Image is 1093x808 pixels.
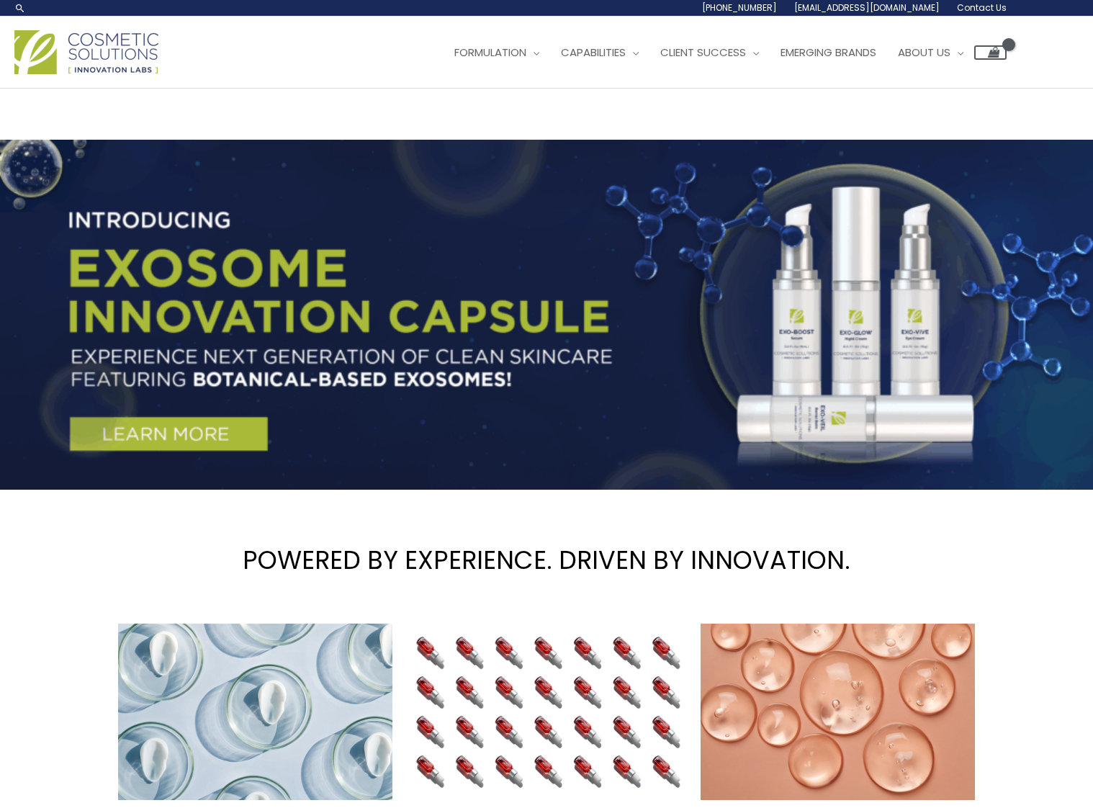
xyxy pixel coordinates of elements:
[14,30,158,74] img: Cosmetic Solutions Logo
[770,31,887,74] a: Emerging Brands
[702,1,777,14] span: [PHONE_NUMBER]
[14,2,26,14] a: Search icon link
[974,45,1007,60] a: View Shopping Cart, empty
[781,45,876,60] span: Emerging Brands
[118,624,392,801] img: turnkey private label skincare
[550,31,649,74] a: Capabilities
[454,45,526,60] span: Formulation
[561,45,626,60] span: Capabilities
[444,31,550,74] a: Formulation
[701,624,975,801] img: Custom Formulation
[649,31,770,74] a: Client Success
[794,1,940,14] span: [EMAIL_ADDRESS][DOMAIN_NAME]
[957,1,1007,14] span: Contact Us
[898,45,950,60] span: About Us
[887,31,974,74] a: About Us
[410,624,684,801] img: Contract Manufacturing
[433,31,1007,74] nav: Site Navigation
[660,45,746,60] span: Client Success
